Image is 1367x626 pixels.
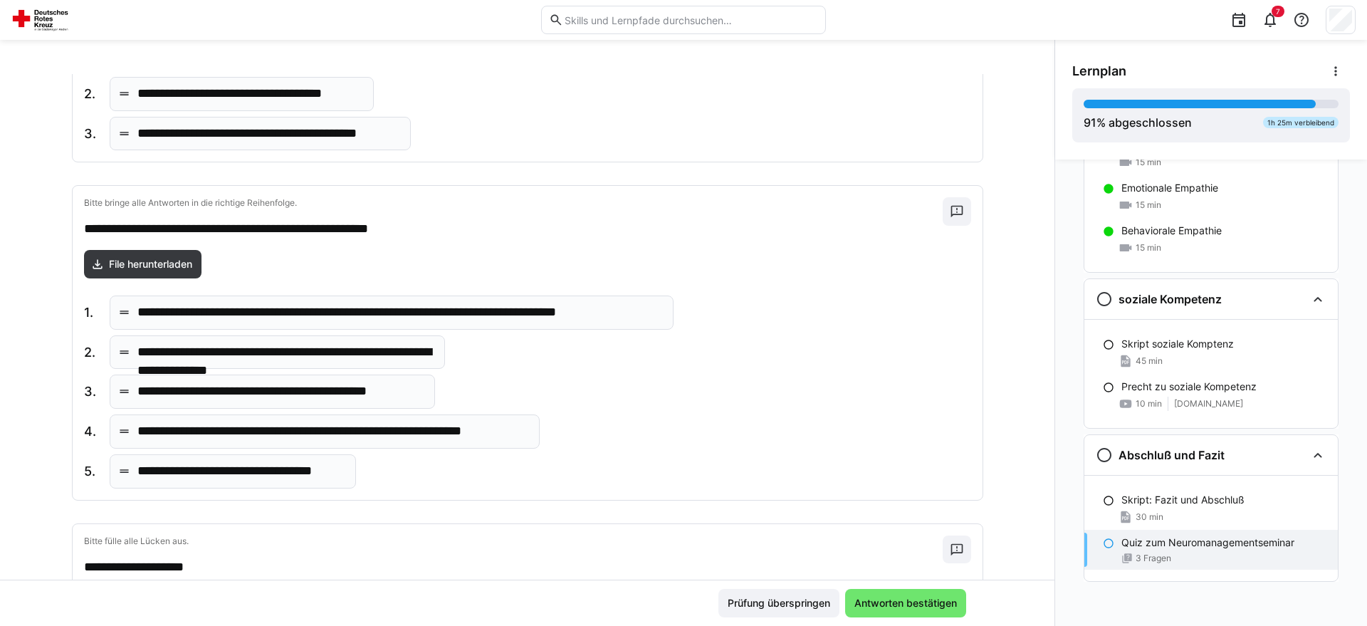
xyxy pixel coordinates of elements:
p: Skript: Fazit und Abschluß [1121,493,1245,507]
span: 10 min [1136,398,1162,409]
span: [DOMAIN_NAME] [1174,398,1243,409]
p: Skript soziale Komptenz [1121,337,1234,351]
span: File herunterladen [107,257,194,271]
p: Bitte bringe alle Antworten in die richtige Reihenfolge. [84,197,943,209]
span: 7 [1276,7,1280,16]
h3: soziale Kompetenz [1119,292,1222,306]
span: 2. [84,343,98,362]
p: Bitte fülle alle Lücken aus. [84,536,943,547]
span: Lernplan [1072,63,1126,79]
div: % abgeschlossen [1084,114,1192,131]
span: 4. [84,422,98,441]
p: Behaviorale Empathie [1121,224,1222,238]
a: File herunterladen [84,250,202,278]
div: 1h 25m verbleibend [1263,117,1339,128]
p: Quiz zum Neuromanagementseminar [1121,536,1294,550]
span: 45 min [1136,355,1163,367]
span: Antworten bestätigen [852,596,959,610]
span: 3. [84,382,98,401]
span: 3 Fragen [1136,553,1171,564]
p: Emotionale Empathie [1121,181,1218,195]
span: 15 min [1136,157,1161,168]
span: 3. [84,125,98,143]
span: 15 min [1136,199,1161,211]
button: Prüfung überspringen [718,589,839,617]
span: 30 min [1136,511,1163,523]
p: Precht zu soziale Kompetenz [1121,380,1257,394]
span: 15 min [1136,242,1161,254]
input: Skills und Lernpfade durchsuchen… [563,14,818,26]
span: 5. [84,462,98,481]
span: 1. [84,303,98,322]
span: 91 [1084,115,1096,130]
button: Antworten bestätigen [845,589,966,617]
h3: Abschluß und Fazit [1119,448,1225,462]
span: 2. [84,85,98,103]
span: Prüfung überspringen [726,596,832,610]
